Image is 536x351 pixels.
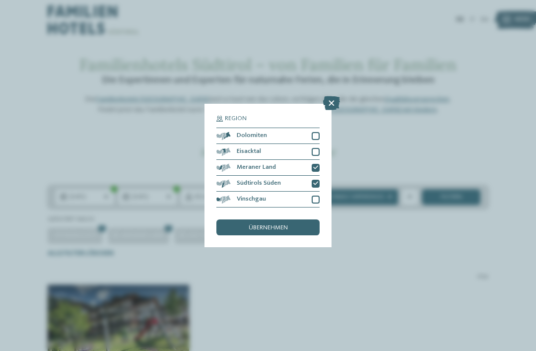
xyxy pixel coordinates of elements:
[237,196,266,203] span: Vinschgau
[237,164,276,171] span: Meraner Land
[237,180,281,187] span: Südtirols Süden
[237,133,267,139] span: Dolomiten
[237,148,261,155] span: Eisacktal
[225,116,247,122] span: Region
[249,225,288,231] span: übernehmen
